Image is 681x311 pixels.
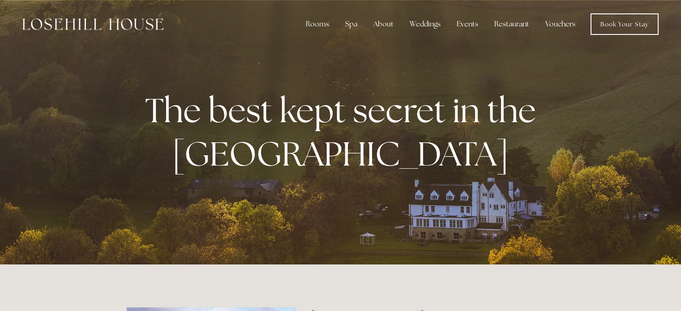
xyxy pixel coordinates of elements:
[145,88,543,176] strong: The best kept secret in the [GEOGRAPHIC_DATA]
[338,15,364,33] div: Spa
[538,15,582,33] a: Vouchers
[591,13,659,35] a: Book Your Stay
[366,15,401,33] div: About
[450,15,485,33] div: Events
[403,15,448,33] div: Weddings
[22,18,163,30] img: Losehill House
[299,15,336,33] div: Rooms
[487,15,536,33] div: Restaurant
